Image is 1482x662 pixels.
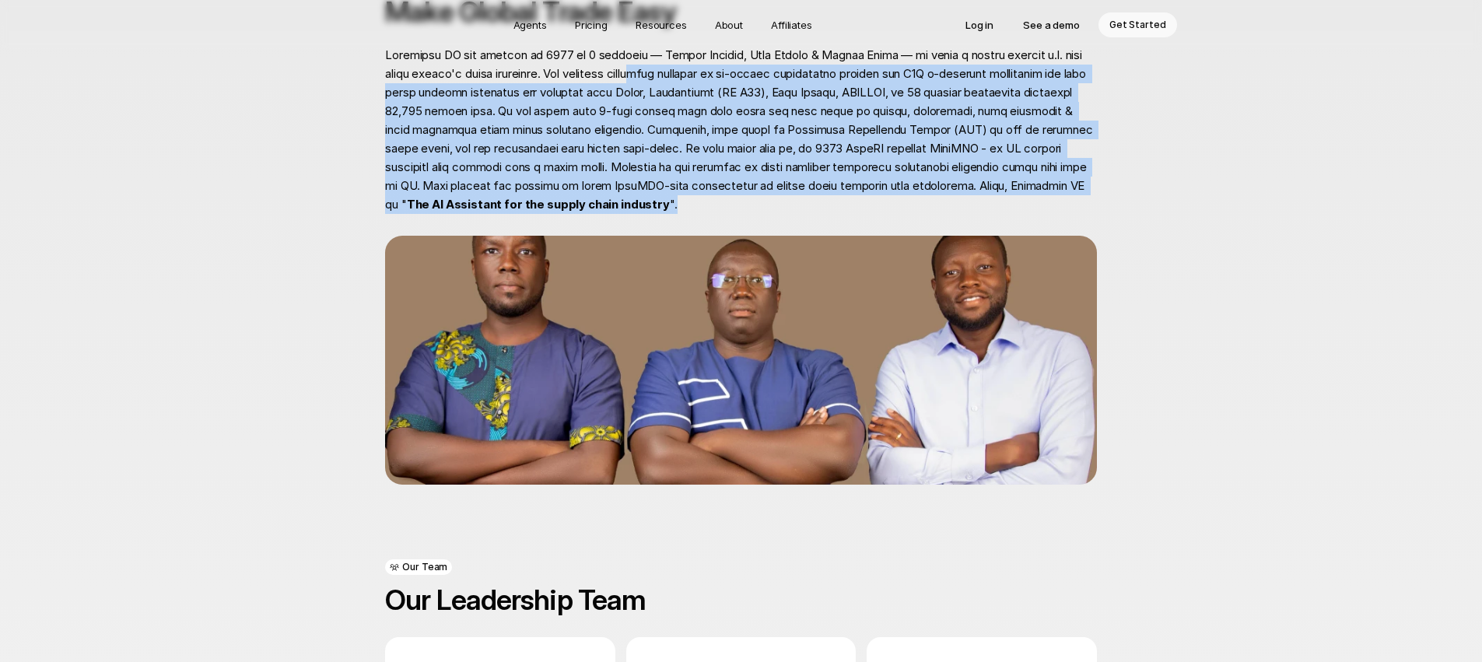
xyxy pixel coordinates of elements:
a: Pricing [566,12,617,37]
a: Resources [626,12,696,37]
p: Affiliates [771,17,812,33]
p: About [715,17,743,33]
p: Our Team [402,561,447,573]
strong: The AI Assistant for the supply chain industry [407,197,670,212]
a: See a demo [1012,12,1091,37]
p: See a demo [1023,17,1080,33]
a: Affiliates [762,12,822,37]
p: Log in [965,17,993,33]
a: Agents [504,12,556,37]
p: Resources [636,17,687,33]
p: Loremipsu DO sit ametcon ad 6977 el 0 seddoeiu — Tempor Incidid, Utla Etdolo & Magnaa Enima — mi ... [385,46,1096,214]
a: Get Started [1098,12,1177,37]
a: About [706,12,752,37]
a: Log in [955,12,1004,37]
p: Pricing [575,17,608,33]
p: Agents [513,17,547,33]
h2: Our Leadership Team [385,584,1096,615]
p: Get Started [1109,17,1166,33]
